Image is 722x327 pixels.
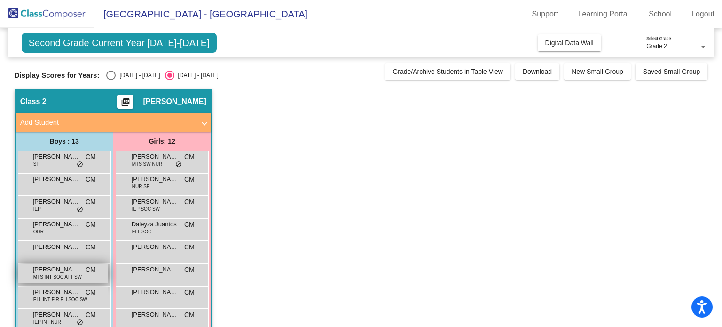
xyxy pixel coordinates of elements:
span: MTS SW NUR [132,160,162,167]
span: [PERSON_NAME] [132,265,179,274]
span: Daleyza Juantos [132,220,179,229]
span: [PERSON_NAME] [PERSON_NAME] [PERSON_NAME] [33,152,80,161]
mat-expansion-panel-header: Add Student [16,113,211,132]
button: Download [515,63,559,80]
div: Boys : 13 [16,132,113,151]
button: Grade/Archive Students in Table View [385,63,510,80]
mat-radio-group: Select an option [106,71,218,80]
span: ODR [33,228,44,235]
button: Saved Small Group [636,63,707,80]
span: [PERSON_NAME] [132,310,179,319]
span: CM [86,310,96,320]
span: [GEOGRAPHIC_DATA] - [GEOGRAPHIC_DATA] [94,7,307,22]
mat-panel-title: Add Student [20,117,195,128]
span: IEP INT NUR [33,319,61,326]
span: CM [86,265,96,275]
span: CM [184,220,195,230]
span: CM [86,152,96,162]
span: ELL SOC [132,228,152,235]
span: [PERSON_NAME] [143,97,206,106]
span: CM [184,197,195,207]
span: Grade 2 [646,43,667,49]
span: CM [184,175,195,184]
span: [PERSON_NAME] [132,197,179,207]
button: Print Students Details [117,95,133,109]
span: [PERSON_NAME] [PERSON_NAME] [33,175,80,184]
div: Girls: 12 [113,132,211,151]
span: [PERSON_NAME] [33,287,80,297]
a: School [641,7,679,22]
span: SP [33,160,39,167]
span: Saved Small Group [643,68,700,75]
span: MTS INT SOC ATT SW [33,273,82,280]
span: CM [184,265,195,275]
span: CM [86,197,96,207]
span: New Small Group [572,68,623,75]
button: New Small Group [564,63,631,80]
span: CM [86,220,96,230]
span: Second Grade Current Year [DATE]-[DATE] [22,33,217,53]
span: NUR SP [132,183,150,190]
span: IEP [33,206,41,213]
span: [PERSON_NAME] [33,310,80,319]
div: [DATE] - [DATE] [116,71,160,80]
span: Display Scores for Years: [15,71,100,80]
span: Class 2 [20,97,47,106]
span: Download [523,68,552,75]
span: Grade/Archive Students in Table View [392,68,503,75]
span: do_not_disturb_alt [77,319,83,327]
span: CM [184,242,195,252]
span: CM [184,287,195,297]
span: [PERSON_NAME] [33,265,80,274]
span: do_not_disturb_alt [77,206,83,214]
span: do_not_disturb_alt [175,161,182,168]
a: Logout [684,7,722,22]
a: Support [525,7,566,22]
span: CM [184,310,195,320]
span: [PERSON_NAME] [132,152,179,161]
span: do_not_disturb_alt [77,161,83,168]
span: IEP SOC SW [132,206,160,213]
span: [PERSON_NAME] [132,242,179,252]
span: Digital Data Wall [545,39,594,47]
span: CM [86,287,96,297]
span: CM [86,242,96,252]
span: [PERSON_NAME] [33,220,80,229]
a: Learning Portal [571,7,637,22]
mat-icon: picture_as_pdf [120,97,131,111]
span: CM [184,152,195,162]
span: ELL INT FIR PH SOC SW [33,296,87,303]
span: [PERSON_NAME] [33,197,80,207]
div: [DATE] - [DATE] [174,71,219,80]
span: [PERSON_NAME] [132,287,179,297]
button: Digital Data Wall [538,34,601,51]
span: [PERSON_NAME] [33,242,80,252]
span: [PERSON_NAME] [132,175,179,184]
span: CM [86,175,96,184]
